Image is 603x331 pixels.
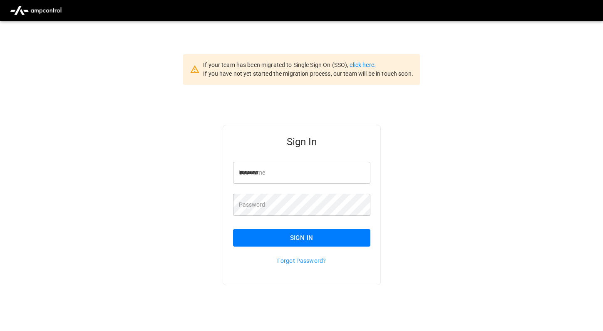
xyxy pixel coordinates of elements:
a: click here. [350,62,375,68]
span: If your team has been migrated to Single Sign On (SSO), [203,62,350,68]
img: ampcontrol.io logo [7,2,65,18]
button: Sign In [233,229,370,247]
p: Forgot Password? [233,257,370,265]
span: If you have not yet started the migration process, our team will be in touch soon. [203,70,413,77]
h5: Sign In [233,135,370,148]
